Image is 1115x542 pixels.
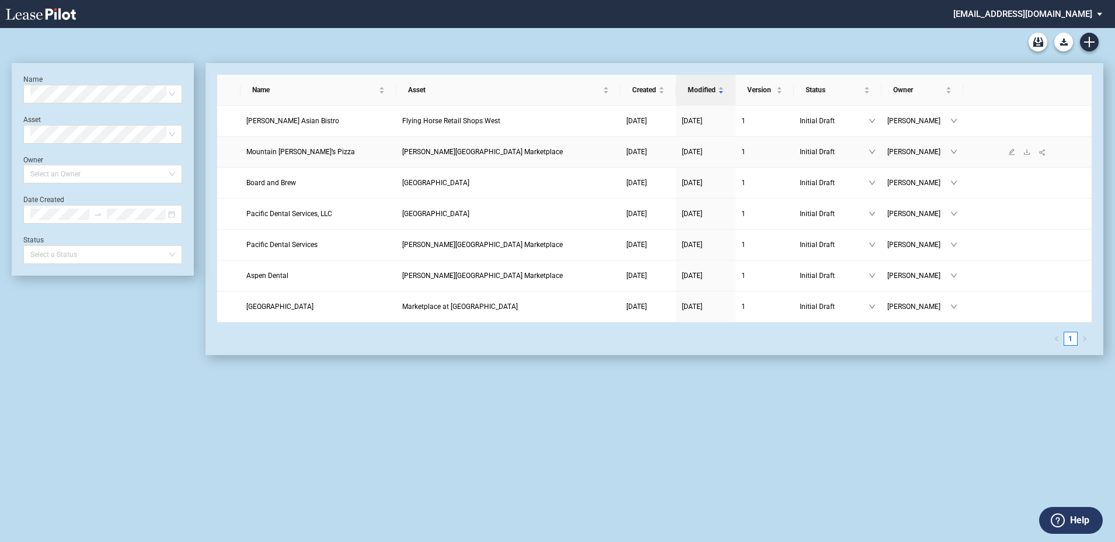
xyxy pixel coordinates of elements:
[800,301,869,312] span: Initial Draft
[626,115,670,127] a: [DATE]
[869,303,876,310] span: down
[682,117,702,125] span: [DATE]
[402,270,615,282] a: [PERSON_NAME][GEOGRAPHIC_DATA] Marketplace
[741,208,788,220] a: 1
[747,84,774,96] span: Version
[23,116,41,124] label: Asset
[887,208,950,220] span: [PERSON_NAME]
[246,303,313,311] span: Banfield Pet Hospital
[688,84,716,96] span: Modified
[252,84,377,96] span: Name
[402,241,563,249] span: Kiley Ranch Marketplace
[626,270,670,282] a: [DATE]
[1004,148,1019,156] a: edit
[682,177,730,189] a: [DATE]
[682,270,730,282] a: [DATE]
[1054,336,1060,342] span: left
[741,117,745,125] span: 1
[887,115,950,127] span: [PERSON_NAME]
[682,179,702,187] span: [DATE]
[682,146,730,158] a: [DATE]
[246,239,391,251] a: Pacific Dental Services
[950,241,957,248] span: down
[23,196,64,204] label: Date Created
[402,177,615,189] a: [GEOGRAPHIC_DATA]
[402,239,615,251] a: [PERSON_NAME][GEOGRAPHIC_DATA] Marketplace
[1078,332,1092,346] button: right
[741,239,788,251] a: 1
[246,115,391,127] a: [PERSON_NAME] Asian Bistro
[736,75,794,106] th: Version
[626,272,647,280] span: [DATE]
[632,84,656,96] span: Created
[246,210,332,218] span: Pacific Dental Services, LLC
[626,241,647,249] span: [DATE]
[682,239,730,251] a: [DATE]
[1070,513,1089,528] label: Help
[1054,33,1073,51] button: Download Blank Form
[1029,33,1047,51] a: Archive
[682,148,702,156] span: [DATE]
[1064,332,1077,345] a: 1
[682,115,730,127] a: [DATE]
[1051,33,1076,51] md-menu: Download Blank Form List
[794,75,881,106] th: Status
[741,146,788,158] a: 1
[741,177,788,189] a: 1
[869,210,876,217] span: down
[950,179,957,186] span: down
[626,210,647,218] span: [DATE]
[869,148,876,155] span: down
[800,115,869,127] span: Initial Draft
[1008,148,1015,155] span: edit
[626,177,670,189] a: [DATE]
[241,75,397,106] th: Name
[626,148,647,156] span: [DATE]
[950,303,957,310] span: down
[402,148,563,156] span: Kiley Ranch Marketplace
[869,241,876,248] span: down
[741,303,745,311] span: 1
[800,208,869,220] span: Initial Draft
[626,208,670,220] a: [DATE]
[246,272,288,280] span: Aspen Dental
[1082,336,1088,342] span: right
[869,179,876,186] span: down
[887,270,950,282] span: [PERSON_NAME]
[741,272,745,280] span: 1
[402,303,518,311] span: Marketplace at Sycamore Farms
[402,146,615,158] a: [PERSON_NAME][GEOGRAPHIC_DATA] Marketplace
[950,148,957,155] span: down
[23,75,43,84] label: Name
[626,117,647,125] span: [DATE]
[1078,332,1092,346] li: Next Page
[741,301,788,312] a: 1
[1080,33,1099,51] a: Create new document
[402,179,469,187] span: Harvest Grove
[1039,148,1047,157] span: share-alt
[741,210,745,218] span: 1
[94,210,102,218] span: to
[246,148,355,156] span: Mountain Mike’s Pizza
[246,117,339,125] span: Ito Sushi Asian Bistro
[246,208,391,220] a: Pacific Dental Services, LLC
[950,117,957,124] span: down
[950,210,957,217] span: down
[23,156,43,164] label: Owner
[800,270,869,282] span: Initial Draft
[869,117,876,124] span: down
[869,272,876,279] span: down
[682,241,702,249] span: [DATE]
[741,179,745,187] span: 1
[402,210,469,218] span: Harvest Grove
[800,239,869,251] span: Initial Draft
[23,236,44,244] label: Status
[741,241,745,249] span: 1
[396,75,621,106] th: Asset
[402,117,500,125] span: Flying Horse Retail Shops West
[1050,332,1064,346] li: Previous Page
[893,84,943,96] span: Owner
[676,75,736,106] th: Modified
[950,272,957,279] span: down
[682,210,702,218] span: [DATE]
